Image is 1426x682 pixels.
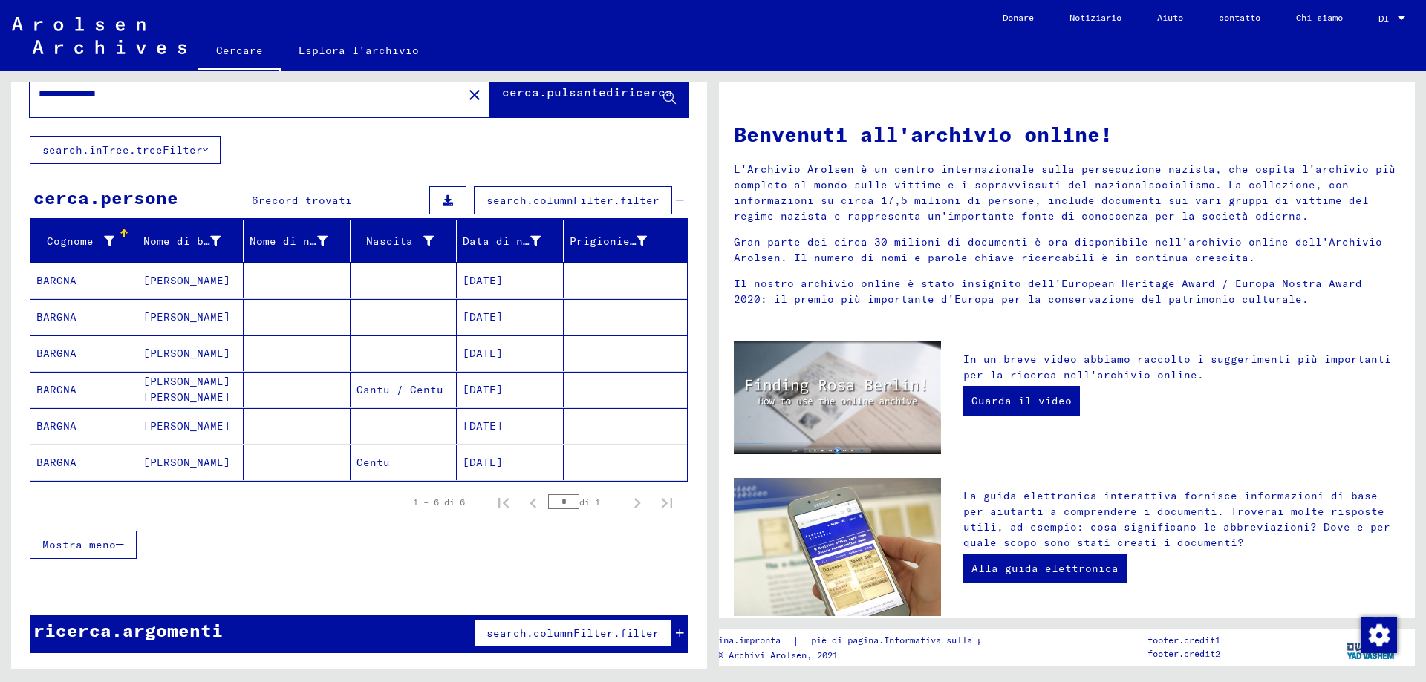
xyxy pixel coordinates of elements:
button: Mostra meno [30,531,137,559]
font: search.columnFilter.filter [486,626,660,640]
font: Data di nascita [463,235,563,248]
button: search.columnFilter.filter [474,619,672,647]
font: Prigioniero n. [570,235,663,248]
font: [DATE] [463,456,503,469]
font: Alla guida elettronica [971,562,1119,575]
font: Centu [356,456,390,469]
a: Cercare [198,33,281,71]
font: [DATE] [463,347,503,360]
font: [PERSON_NAME] [PERSON_NAME] [143,375,230,404]
font: contatto [1219,12,1260,23]
img: video.jpg [734,341,941,454]
mat-header-cell: Data di nascita [457,220,564,262]
a: Esplora l'archivio [281,33,437,68]
font: Mostra meno [42,538,116,551]
font: BARGNA [36,274,76,287]
font: Donare [1003,12,1034,23]
button: Prima pagina [489,488,518,517]
font: Chi siamo [1296,12,1343,23]
font: Gran parte dei circa 30 milioni di documenti è ora disponibile nell'archivio online dell'Archivio... [734,235,1382,264]
a: Guarda il video [963,386,1080,416]
font: Benvenuti all'archivio online! [734,121,1113,147]
font: Notiziario [1069,12,1121,23]
font: [DATE] [463,274,503,287]
font: cerca.pulsantediricerca [502,85,673,99]
font: footer.credit1 [1147,635,1220,646]
font: In un breve video abbiamo raccolto i suggerimenti più importanti per la ricerca nell'archivio onl... [963,353,1391,381]
mat-icon: close [466,86,484,104]
div: Prigioniero n. [570,229,670,253]
div: Cognome [36,229,137,253]
font: footer.credit2 [1147,648,1220,659]
img: Arolsen_neg.svg [12,17,186,54]
font: Aiuto [1157,12,1183,23]
mat-header-cell: Cognome [30,220,137,262]
font: BARGNA [36,419,76,433]
a: piè di pagina.impronta [666,633,792,649]
button: Ultima pagina [652,488,682,517]
font: L'Archivio Arolsen è un centro internazionale sulla persecuzione nazista, che ospita l'archivio p... [734,163,1396,223]
font: search.columnFilter.filter [486,194,660,207]
font: [PERSON_NAME] [143,456,230,469]
img: yv_logo.png [1344,629,1399,666]
img: Modifica consenso [1361,617,1397,653]
font: record trovati [258,194,352,207]
button: search.inTree.treeFilter [30,136,221,164]
font: BARGNA [36,347,76,360]
font: di 1 [579,496,600,508]
font: piè di pagina.Informativa sulla privacy [811,635,1014,646]
font: BARGNA [36,310,76,324]
font: [DATE] [463,419,503,433]
font: search.inTree.treeFilter [42,143,203,157]
font: [PERSON_NAME] [143,347,230,360]
font: BARGNA [36,383,76,396]
a: Alla guida elettronica [963,554,1127,583]
font: [DATE] [463,310,503,324]
button: search.columnFilter.filter [474,186,672,214]
button: Chiaro [460,79,489,109]
font: Nascita [366,235,413,248]
font: DI [1378,13,1389,24]
font: Nome di nascita [250,235,350,248]
font: 6 [252,194,258,207]
font: Guarda il video [971,394,1072,407]
div: Nome di battesimo [143,229,244,253]
font: [DATE] [463,383,503,396]
font: [PERSON_NAME] [143,310,230,324]
font: Il nostro archivio online è stato insignito dell'European Heritage Award / Europa Nostra Award 20... [734,277,1362,306]
font: Nome di battesimo [143,235,257,248]
a: piè di pagina.Informativa sulla privacy [799,633,1032,649]
div: Nascita [356,229,457,253]
font: | [792,634,799,647]
font: [PERSON_NAME] [143,274,230,287]
div: Data di nascita [463,229,563,253]
div: Nome di nascita [250,229,350,253]
font: piè di pagina.impronta [666,635,781,646]
font: [PERSON_NAME] [143,419,230,433]
mat-header-cell: Nome di battesimo [137,220,244,262]
mat-header-cell: Nascita [351,220,458,262]
button: Pagina successiva [622,488,652,517]
img: eguide.jpg [734,478,941,616]
button: Pagina precedente [518,488,548,517]
font: Cantu / Centu [356,383,443,396]
font: La guida elettronica interattiva fornisce informazioni di base per aiutarti a comprendere i docum... [963,489,1390,549]
font: BARGNA [36,456,76,469]
font: Cognome [47,235,94,248]
font: cerca.persone [33,186,178,209]
font: Cercare [216,44,263,57]
font: Copyright © Archivi Arolsen, 2021 [666,649,838,660]
font: 1 – 6 di 6 [413,496,465,508]
font: ricerca.argomenti [33,619,223,641]
button: cerca.pulsantediricerca [489,71,688,117]
mat-header-cell: Nome di nascita [244,220,351,262]
font: Esplora l'archivio [299,44,419,57]
mat-header-cell: Prigioniero n. [564,220,688,262]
